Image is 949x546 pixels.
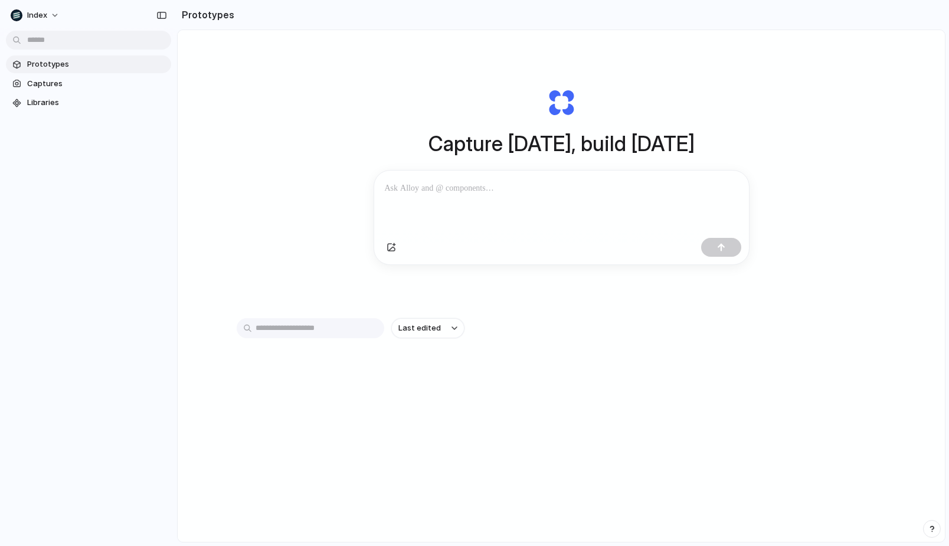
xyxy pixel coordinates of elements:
span: Last edited [398,322,441,334]
a: Libraries [6,94,171,112]
h1: Capture [DATE], build [DATE] [428,128,695,159]
span: Prototypes [27,58,166,70]
span: Captures [27,78,166,90]
button: Last edited [391,318,464,338]
a: Captures [6,75,171,93]
a: Prototypes [6,55,171,73]
span: Libraries [27,97,166,109]
span: Index [27,9,47,21]
button: Index [6,6,66,25]
h2: Prototypes [177,8,234,22]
